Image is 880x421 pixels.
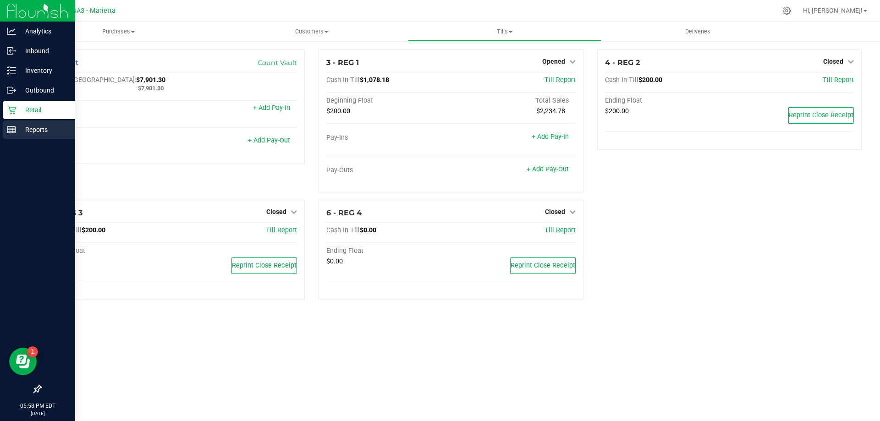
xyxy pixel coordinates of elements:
[545,208,565,215] span: Closed
[605,76,638,84] span: Cash In Till
[326,208,362,217] span: 6 - REG 4
[7,46,16,55] inline-svg: Inbound
[781,6,792,15] div: Manage settings
[542,58,565,65] span: Opened
[408,22,601,41] a: Tills
[601,22,794,41] a: Deliveries
[326,76,360,84] span: Cash In Till
[527,165,569,173] a: + Add Pay-Out
[215,27,407,36] span: Customers
[788,107,854,124] button: Reprint Close Receipt
[532,133,569,141] a: + Add Pay-In
[326,97,451,105] div: Beginning Float
[16,85,71,96] p: Outbound
[4,410,71,417] p: [DATE]
[544,226,576,234] a: Till Report
[4,402,71,410] p: 05:58 PM EDT
[326,134,451,142] div: Pay-Ins
[510,257,576,274] button: Reprint Close Receipt
[16,124,71,135] p: Reports
[7,125,16,134] inline-svg: Reports
[605,97,730,105] div: Ending Float
[266,226,297,234] a: Till Report
[48,247,173,255] div: Ending Float
[789,111,853,119] span: Reprint Close Receipt
[27,346,38,357] iframe: Resource center unread badge
[511,262,575,269] span: Reprint Close Receipt
[605,58,640,67] span: 4 - REG 2
[536,107,565,115] span: $2,234.78
[360,226,376,234] span: $0.00
[360,76,389,84] span: $1,078.18
[7,66,16,75] inline-svg: Inventory
[16,65,71,76] p: Inventory
[673,27,723,36] span: Deliveries
[48,105,173,113] div: Pay-Ins
[803,7,863,14] span: Hi, [PERSON_NAME]!
[232,262,297,269] span: Reprint Close Receipt
[48,137,173,146] div: Pay-Outs
[16,104,71,115] p: Retail
[7,105,16,115] inline-svg: Retail
[326,226,360,234] span: Cash In Till
[253,104,290,112] a: + Add Pay-In
[138,85,164,92] span: $7,901.30
[451,97,576,105] div: Total Sales
[22,27,215,36] span: Purchases
[9,348,37,375] iframe: Resource center
[544,76,576,84] a: Till Report
[16,45,71,56] p: Inbound
[136,76,165,84] span: $7,901.30
[248,137,290,144] a: + Add Pay-Out
[823,58,843,65] span: Closed
[258,59,297,67] a: Count Vault
[605,107,629,115] span: $200.00
[215,22,408,41] a: Customers
[22,22,215,41] a: Purchases
[326,257,343,265] span: $0.00
[82,226,105,234] span: $200.00
[72,7,115,15] span: GA3 - Marietta
[326,107,350,115] span: $200.00
[7,86,16,95] inline-svg: Outbound
[326,166,451,175] div: Pay-Outs
[638,76,662,84] span: $200.00
[326,58,359,67] span: 3 - REG 1
[7,27,16,36] inline-svg: Analytics
[408,27,600,36] span: Tills
[231,257,297,274] button: Reprint Close Receipt
[823,76,854,84] a: Till Report
[326,247,451,255] div: Ending Float
[266,208,286,215] span: Closed
[48,76,136,84] span: Cash In [GEOGRAPHIC_DATA]:
[16,26,71,37] p: Analytics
